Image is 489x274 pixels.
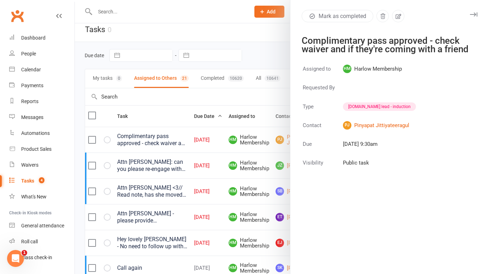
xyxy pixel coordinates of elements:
td: Requested By [302,83,342,101]
a: Waivers [9,157,74,173]
div: Payments [21,83,43,88]
div: [DOMAIN_NAME] lead - induction [343,102,416,111]
a: Dashboard [9,30,74,46]
a: What's New [9,189,74,205]
td: Assigned to [302,64,342,82]
div: Tasks [21,178,34,184]
span: 1 [22,250,27,256]
span: Harlow Membership [343,65,416,73]
a: Product Sales [9,141,74,157]
div: Automations [21,130,50,136]
div: Class check-in [21,255,52,260]
div: People [21,51,36,56]
span: HM [343,65,351,73]
button: Mark as completed [302,10,373,22]
div: What's New [21,194,47,199]
iframe: Intercom live chat [7,250,24,267]
a: PJPinyapat Jittiyateeragul [343,121,416,130]
a: People [9,46,74,62]
td: Public task [343,158,416,176]
div: Dashboard [21,35,46,41]
a: Automations [9,125,74,141]
td: Type [302,102,342,120]
td: Due [302,139,342,157]
div: General attendance [21,223,64,228]
a: Class kiosk mode [9,250,74,266]
a: Calendar [9,62,74,78]
a: Clubworx [8,7,26,25]
span: PJ [343,121,351,130]
div: Complimentary pass approved - check waiver and if they're coming with a friend [302,36,469,53]
td: [DATE] 9:30am [343,139,416,157]
td: Visibility [302,158,342,176]
span: 4 [39,177,44,183]
a: Tasks 4 [9,173,74,189]
td: Contact [302,121,342,139]
a: Roll call [9,234,74,250]
a: Reports [9,94,74,109]
a: Messages [9,109,74,125]
a: General attendance kiosk mode [9,218,74,234]
a: Payments [9,78,74,94]
div: Waivers [21,162,38,168]
div: Messages [21,114,43,120]
div: Calendar [21,67,41,72]
div: Roll call [21,239,38,244]
div: Product Sales [21,146,52,152]
div: Reports [21,99,38,104]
